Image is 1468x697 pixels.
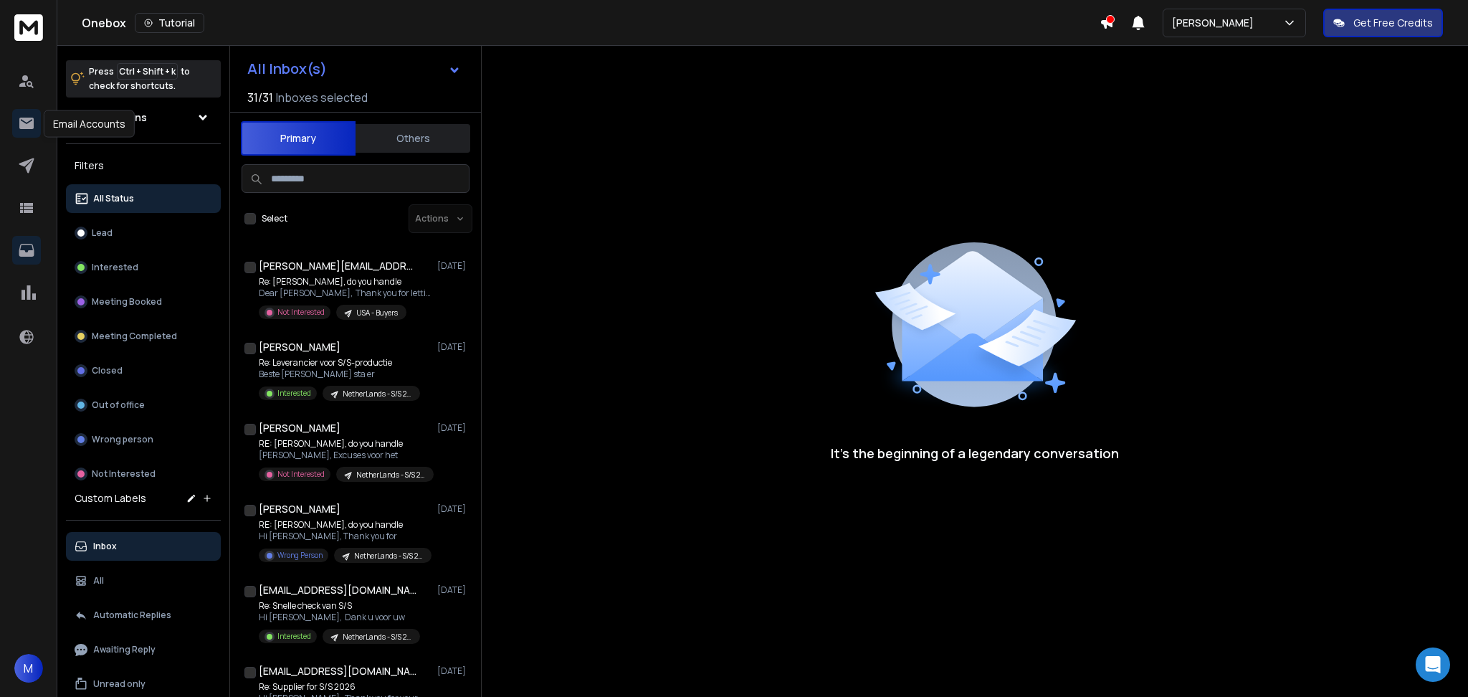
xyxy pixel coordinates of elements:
p: All Status [93,193,134,204]
p: Closed [92,365,123,376]
p: Not Interested [277,469,325,480]
button: Others [356,123,470,154]
p: Interested [277,631,311,642]
p: Hi [PERSON_NAME], Dank u voor uw [259,612,420,623]
p: Unread only [93,678,146,690]
button: Meeting Completed [66,322,221,351]
p: [DATE] [437,503,470,515]
p: USA - Buyers [356,308,398,318]
button: M [14,654,43,683]
p: Re: [PERSON_NAME], do you handle [259,276,431,288]
p: Not Interested [277,307,325,318]
h1: [EMAIL_ADDRESS][DOMAIN_NAME] [259,583,416,597]
p: RE: [PERSON_NAME], do you handle [259,519,431,531]
button: Automatic Replies [66,601,221,630]
h1: [PERSON_NAME] [259,502,340,516]
h1: [PERSON_NAME] [259,421,340,435]
p: NetherLands - S/S 2026 [356,470,425,480]
p: [DATE] [437,422,470,434]
p: NetherLands - S/S 2026 [343,632,411,643]
p: Beste [PERSON_NAME] sta er [259,369,420,380]
button: Lead [66,219,221,247]
h1: [PERSON_NAME][EMAIL_ADDRESS][DOMAIN_NAME] [259,259,416,273]
button: All Inbox(s) [236,54,472,83]
p: Lead [92,227,113,239]
span: Ctrl + Shift + k [117,63,178,80]
button: Closed [66,356,221,385]
button: All Campaigns [66,103,221,132]
button: All Status [66,184,221,213]
p: Awaiting Reply [93,644,156,655]
div: Email Accounts [44,110,135,138]
p: Interested [277,388,311,399]
button: Get Free Credits [1323,9,1443,37]
p: Dear [PERSON_NAME], Thank you for letting [259,288,431,299]
p: Re: Leverancier voor S/S-productie [259,357,420,369]
p: Out of office [92,399,145,411]
p: Not Interested [92,468,156,480]
p: [DATE] [437,665,470,677]
button: Out of office [66,391,221,419]
p: Wrong Person [277,550,323,561]
label: Select [262,213,287,224]
p: Interested [92,262,138,273]
p: It’s the beginning of a legendary conversation [831,443,1119,463]
p: Automatic Replies [93,610,171,621]
p: [PERSON_NAME] [1172,16,1259,30]
p: [PERSON_NAME], Excuses voor het [259,450,431,461]
p: Re: Snelle check van S/S [259,600,420,612]
button: Awaiting Reply [66,635,221,664]
button: All [66,566,221,595]
p: RE: [PERSON_NAME], do you handle [259,438,431,450]
p: Wrong person [92,434,153,445]
h1: All Inbox(s) [247,62,327,76]
p: NetherLands - S/S 2026 [354,551,423,561]
p: All [93,575,104,587]
h3: Custom Labels [75,491,146,506]
button: Wrong person [66,425,221,454]
div: Open Intercom Messenger [1416,648,1450,682]
button: Inbox [66,532,221,561]
span: 31 / 31 [247,89,273,106]
button: Not Interested [66,460,221,488]
p: Re: Supplier for S/S 2026 [259,681,418,693]
p: NetherLands - S/S 2026 [343,389,411,399]
p: [DATE] [437,341,470,353]
p: Meeting Completed [92,331,177,342]
button: Meeting Booked [66,288,221,316]
p: Meeting Booked [92,296,162,308]
p: Hi [PERSON_NAME], Thank you for [259,531,431,542]
h3: Inboxes selected [276,89,368,106]
div: Onebox [82,13,1100,33]
p: Get Free Credits [1353,16,1433,30]
h1: [EMAIL_ADDRESS][DOMAIN_NAME] [259,664,416,678]
p: Press to check for shortcuts. [89,65,190,93]
p: [DATE] [437,584,470,596]
p: Inbox [93,541,117,552]
h3: Filters [66,156,221,176]
button: Primary [241,121,356,156]
p: [DATE] [437,260,470,272]
h1: [PERSON_NAME] [259,340,340,354]
button: Interested [66,253,221,282]
button: Tutorial [135,13,204,33]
